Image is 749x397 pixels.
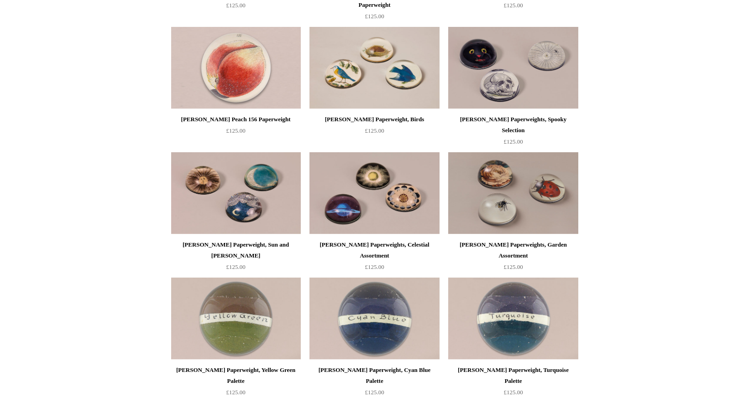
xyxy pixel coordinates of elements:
div: [PERSON_NAME] Paperweights, Celestial Assortment [312,239,437,261]
div: [PERSON_NAME] Paperweight, Turquoise Palette [450,365,576,387]
a: John Derian Paperweight, Yellow Green Palette John Derian Paperweight, Yellow Green Palette [171,278,301,360]
a: [PERSON_NAME] Paperweight, Birds £125.00 [309,114,439,151]
span: £125.00 [503,389,523,396]
img: John Derian Paperweights, Spooky Selection [448,27,578,109]
img: John Derian Paperweights, Celestial Assortment [309,152,439,234]
span: £125.00 [226,2,245,9]
img: John Derian Paperweight, Sun and Moon [171,152,301,234]
a: [PERSON_NAME] Paperweights, Celestial Assortment £125.00 [309,239,439,277]
a: [PERSON_NAME] Paperweight, Sun and [PERSON_NAME] £125.00 [171,239,301,277]
div: [PERSON_NAME] Paperweight, Sun and [PERSON_NAME] [173,239,299,261]
div: [PERSON_NAME] Paperweight, Cyan Blue Palette [312,365,437,387]
span: £125.00 [226,389,245,396]
img: John Derian Paperweight, Yellow Green Palette [171,278,301,360]
span: £125.00 [503,2,523,9]
span: £125.00 [365,263,384,270]
img: John Derian Paperweight, Cyan Blue Palette [309,278,439,360]
a: John Derian Peach 156 Paperweight John Derian Peach 156 Paperweight [171,27,301,109]
div: [PERSON_NAME] Paperweights, Garden Assortment [450,239,576,261]
span: £125.00 [365,127,384,134]
div: [PERSON_NAME] Paperweight, Birds [312,114,437,125]
div: [PERSON_NAME] Paperweight, Yellow Green Palette [173,365,299,387]
a: John Derian Paperweight, Birds John Derian Paperweight, Birds [309,27,439,109]
span: £125.00 [226,127,245,134]
span: £125.00 [503,263,523,270]
span: £125.00 [365,13,384,20]
a: John Derian Paperweights, Garden Assortment John Derian Paperweights, Garden Assortment [448,152,578,234]
a: John Derian Paperweight, Cyan Blue Palette John Derian Paperweight, Cyan Blue Palette [309,278,439,360]
div: [PERSON_NAME] Peach 156 Paperweight [173,114,299,125]
span: £125.00 [226,263,245,270]
a: [PERSON_NAME] Paperweights, Garden Assortment £125.00 [448,239,578,277]
div: [PERSON_NAME] Paperweights, Spooky Selection [450,114,576,136]
span: £125.00 [365,389,384,396]
img: John Derian Paperweights, Garden Assortment [448,152,578,234]
span: £125.00 [503,138,523,145]
a: [PERSON_NAME] Paperweights, Spooky Selection £125.00 [448,114,578,151]
a: [PERSON_NAME] Peach 156 Paperweight £125.00 [171,114,301,151]
img: John Derian Paperweight, Birds [309,27,439,109]
a: John Derian Paperweight, Turquoise Palette John Derian Paperweight, Turquoise Palette [448,278,578,360]
a: John Derian Paperweights, Celestial Assortment John Derian Paperweights, Celestial Assortment [309,152,439,234]
a: John Derian Paperweights, Spooky Selection John Derian Paperweights, Spooky Selection [448,27,578,109]
a: John Derian Paperweight, Sun and Moon John Derian Paperweight, Sun and Moon [171,152,301,234]
img: John Derian Paperweight, Turquoise Palette [448,278,578,360]
img: John Derian Peach 156 Paperweight [171,27,301,109]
